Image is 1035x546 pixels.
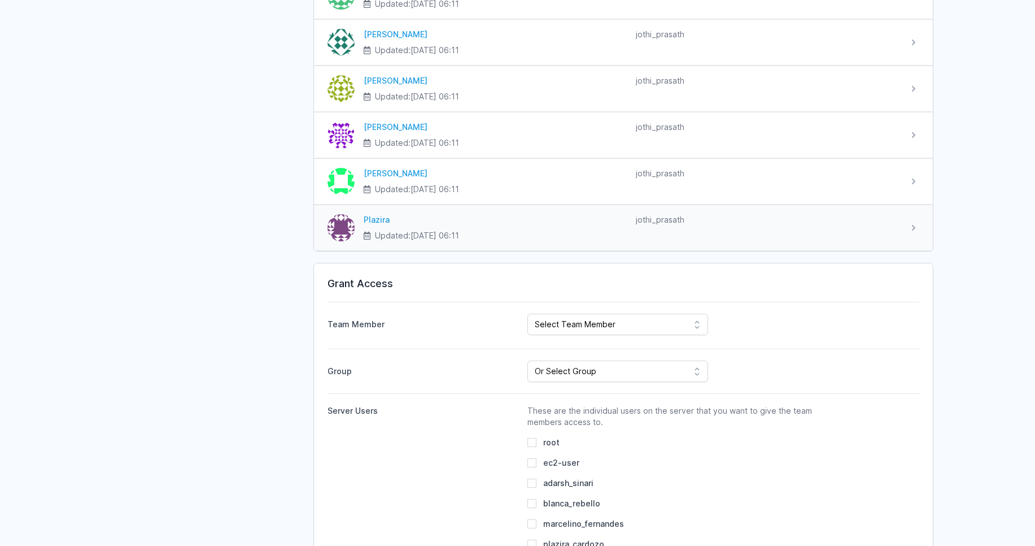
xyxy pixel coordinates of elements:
span: ec2-user [543,457,579,469]
span: Updated: [375,91,459,102]
a: Amberly Silva [PERSON_NAME] Updated:[DATE] 06:11 jothi_prasath [314,112,933,158]
img: Plazira [327,214,355,241]
a: Aditya Naik [PERSON_NAME] Updated:[DATE] 06:11 jothi_prasath [314,20,933,65]
div: jothi_prasath [636,214,899,226]
span: Updated: [375,230,459,241]
a: Shashikant [PERSON_NAME] Updated:[DATE] 06:11 jothi_prasath [314,66,933,111]
span: marcelino_fernandes [543,518,624,530]
time: [DATE] 06:11 [410,45,459,55]
span: Updated: [375,137,459,149]
time: [DATE] 06:11 [410,231,459,240]
span: root [543,437,560,448]
span: blanca_rebello [543,498,600,509]
div: jothi_prasath [636,122,899,133]
time: [DATE] 06:11 [410,92,459,101]
h3: Grant Access [327,277,919,291]
label: Team Member [327,314,519,330]
span: adarsh_sinari [543,478,593,489]
label: Group [327,361,519,382]
img: Amberly Silva [327,122,355,149]
div: jothi_prasath [636,75,899,86]
div: jothi_prasath [636,168,899,179]
p: These are the individual users on the server that you want to give the team members access to. [527,405,816,428]
span: Updated: [375,184,459,195]
div: [PERSON_NAME] [364,29,627,40]
div: [PERSON_NAME] [364,168,627,179]
div: [PERSON_NAME] [364,75,627,86]
a: Jothi Prasath [PERSON_NAME] Updated:[DATE] 06:11 jothi_prasath [314,159,933,204]
div: Server Users [327,405,519,417]
a: Plazira Plazira Updated:[DATE] 06:11 jothi_prasath [314,205,933,250]
time: [DATE] 06:11 [410,138,459,148]
img: Aditya Naik [327,29,355,56]
div: Plazira [364,214,627,226]
div: jothi_prasath [636,29,899,40]
img: Jothi Prasath [327,168,355,195]
span: Updated: [375,45,459,56]
div: [PERSON_NAME] [364,122,627,133]
img: Shashikant [327,75,355,102]
time: [DATE] 06:11 [410,184,459,194]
